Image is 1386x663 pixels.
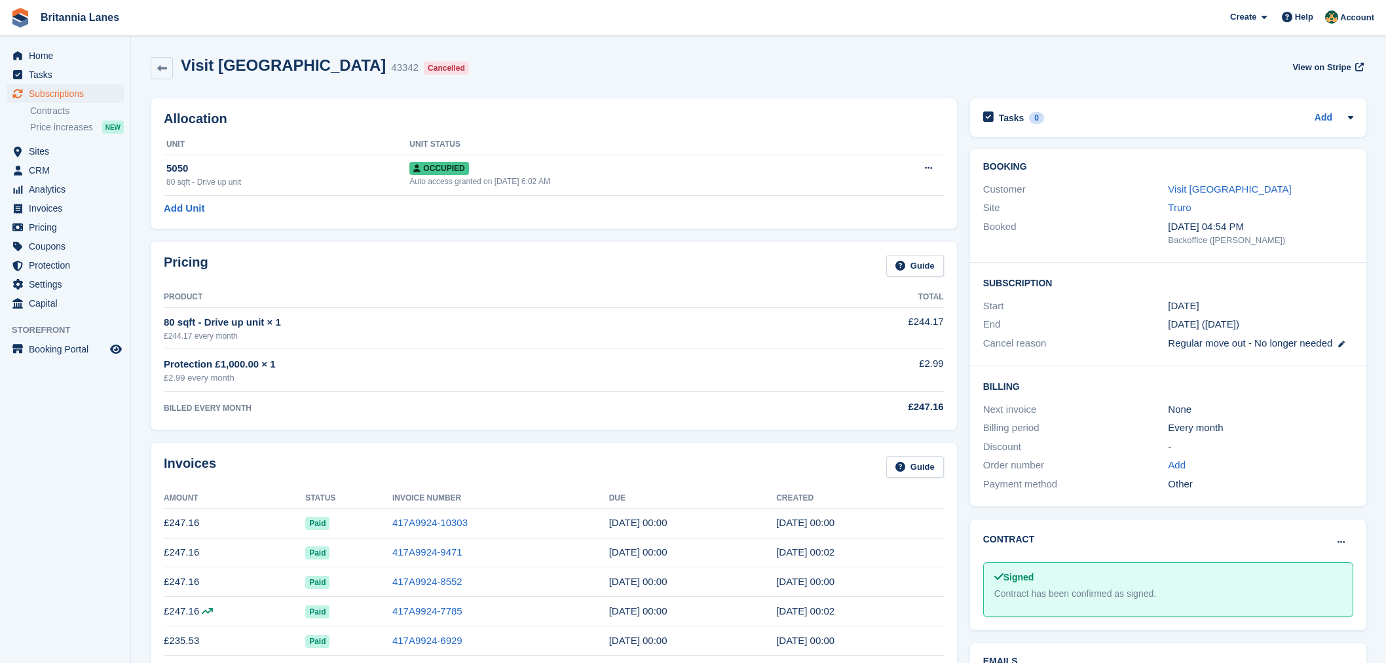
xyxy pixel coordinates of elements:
div: Every month [1168,421,1353,436]
a: 417A9924-8552 [392,576,462,587]
h2: Allocation [164,111,944,126]
a: Price increases NEW [30,120,124,134]
th: Total [762,287,944,308]
a: 417A9924-7785 [392,605,462,616]
th: Due [609,488,777,509]
span: Paid [305,546,329,559]
span: Capital [29,294,107,313]
td: £247.16 [164,567,305,597]
div: 80 sqft - Drive up unit [166,176,409,188]
td: £2.99 [762,349,944,392]
h2: Invoices [164,456,216,478]
div: Start [983,299,1169,314]
h2: Billing [983,379,1353,392]
a: menu [7,275,124,294]
time: 2025-05-30 23:00:46 UTC [776,576,834,587]
a: Britannia Lanes [35,7,124,28]
span: Paid [305,605,329,618]
h2: Pricing [164,255,208,276]
span: Help [1295,10,1313,24]
a: 417A9924-9471 [392,546,462,558]
td: £244.17 [762,307,944,349]
span: Paid [305,517,329,530]
th: Invoice Number [392,488,609,509]
div: Booked [983,219,1169,247]
th: Amount [164,488,305,509]
div: Order number [983,458,1169,473]
img: stora-icon-8386f47178a22dfd0bd8f6a31ec36ba5ce8667c1dd55bd0f319d3a0aa187defe.svg [10,8,30,28]
span: CRM [29,161,107,180]
a: Guide [886,456,944,478]
span: Pricing [29,218,107,237]
a: menu [7,340,124,358]
span: Create [1230,10,1256,24]
th: Created [776,488,944,509]
a: View on Stripe [1287,56,1366,78]
span: Settings [29,275,107,294]
div: Other [1168,477,1353,492]
th: Status [305,488,392,509]
div: - [1168,440,1353,455]
time: 2025-03-30 23:00:43 UTC [776,635,834,646]
h2: Contract [983,533,1035,546]
a: menu [7,218,124,237]
a: menu [7,294,124,313]
td: £235.53 [164,626,305,656]
a: menu [7,180,124,199]
a: menu [7,85,124,103]
span: Paid [305,576,329,589]
span: [DATE] ([DATE]) [1168,318,1239,330]
a: 417A9924-10303 [392,517,468,528]
div: £247.16 [762,400,944,415]
span: Price increases [30,121,93,134]
span: Invoices [29,199,107,218]
span: Protection [29,256,107,275]
th: Product [164,287,762,308]
h2: Subscription [983,276,1353,289]
a: Add [1315,111,1332,126]
div: Contract has been confirmed as signed. [994,587,1342,601]
a: menu [7,142,124,161]
span: Booking Portal [29,340,107,358]
div: End [983,317,1169,332]
div: 43342 [391,60,419,75]
div: 5050 [166,161,409,176]
div: NEW [102,121,124,134]
div: Next invoice [983,402,1169,417]
span: Analytics [29,180,107,199]
a: Truro [1168,202,1191,213]
span: Storefront [12,324,130,337]
span: View on Stripe [1292,61,1351,74]
time: 2025-05-01 23:00:00 UTC [609,605,667,616]
time: 2025-07-31 23:00:00 UTC [609,517,667,528]
a: Contracts [30,105,124,117]
div: Signed [994,571,1342,584]
time: 2025-07-01 23:00:00 UTC [609,546,667,558]
a: Add Unit [164,201,204,216]
a: Preview store [108,341,124,357]
span: Coupons [29,237,107,256]
span: Regular move out - No longer needed [1168,337,1332,349]
th: Unit [164,134,409,155]
h2: Tasks [999,112,1024,124]
td: £247.16 [164,597,305,626]
span: Home [29,47,107,65]
a: Visit [GEOGRAPHIC_DATA] [1168,183,1291,195]
h2: Visit [GEOGRAPHIC_DATA] [181,56,386,74]
span: Subscriptions [29,85,107,103]
time: 2025-07-30 23:00:34 UTC [776,517,834,528]
a: Guide [886,255,944,276]
time: 2024-06-30 23:00:00 UTC [1168,299,1199,314]
div: Cancelled [424,62,469,75]
div: 0 [1029,112,1044,124]
a: menu [7,161,124,180]
div: BILLED EVERY MONTH [164,402,762,414]
div: Billing period [983,421,1169,436]
div: Cancel reason [983,336,1169,351]
a: menu [7,66,124,84]
span: Tasks [29,66,107,84]
a: menu [7,256,124,275]
span: Occupied [409,162,468,175]
div: Protection £1,000.00 × 1 [164,357,762,372]
div: £244.17 every month [164,330,762,342]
